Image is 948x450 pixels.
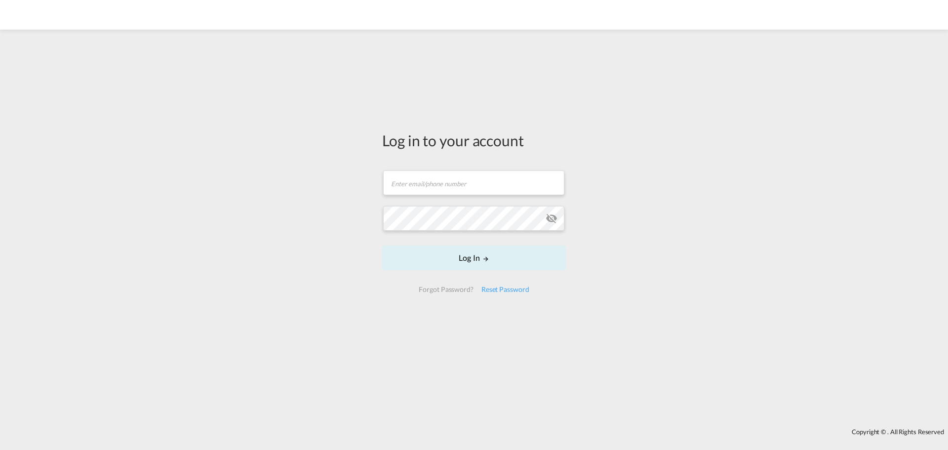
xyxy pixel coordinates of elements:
[382,130,566,151] div: Log in to your account
[382,245,566,270] button: LOGIN
[415,281,477,298] div: Forgot Password?
[477,281,533,298] div: Reset Password
[383,170,564,195] input: Enter email/phone number
[546,212,557,224] md-icon: icon-eye-off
